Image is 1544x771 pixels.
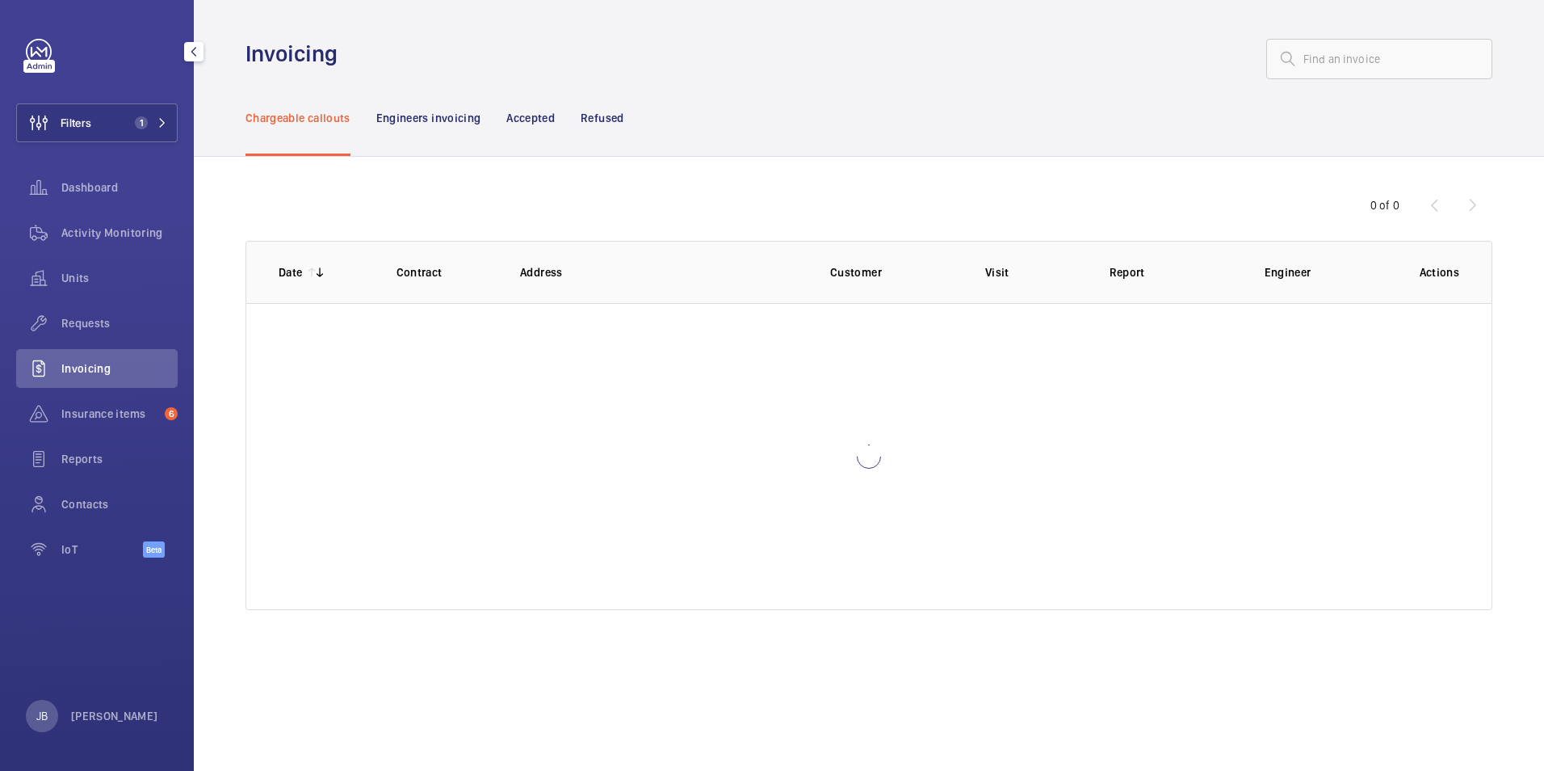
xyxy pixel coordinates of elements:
[36,708,48,724] p: JB
[279,264,302,280] p: Date
[1266,39,1492,79] input: Find an invoice
[830,264,959,280] p: Customer
[396,264,495,280] p: Contract
[61,496,178,512] span: Contacts
[71,708,158,724] p: [PERSON_NAME]
[520,264,804,280] p: Address
[1420,264,1459,280] p: Actions
[61,451,178,467] span: Reports
[61,179,178,196] span: Dashboard
[16,103,178,142] button: Filters1
[61,360,178,377] span: Invoicing
[506,110,555,126] p: Accepted
[245,110,350,126] p: Chargeable callouts
[245,39,347,69] h1: Invoicing
[61,315,178,331] span: Requests
[376,110,481,126] p: Engineers invoicing
[1370,197,1399,213] div: 0 of 0
[581,110,623,126] p: Refused
[985,264,1084,280] p: Visit
[61,270,178,286] span: Units
[61,115,91,131] span: Filters
[61,225,178,241] span: Activity Monitoring
[61,406,158,422] span: Insurance items
[1110,264,1239,280] p: Report
[135,116,148,129] span: 1
[143,541,165,558] span: Beta
[165,407,178,420] span: 6
[61,541,143,558] span: IoT
[1265,264,1394,280] p: Engineer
